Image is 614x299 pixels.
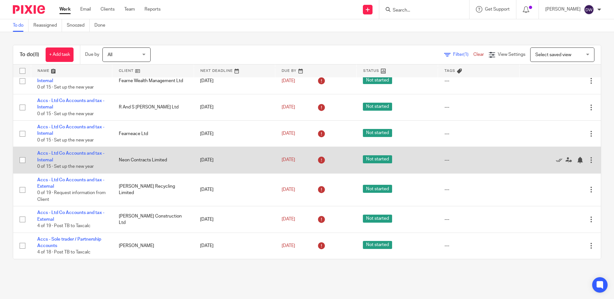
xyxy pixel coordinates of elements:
[392,8,450,13] input: Search
[498,52,525,57] span: View Settings
[37,112,94,116] span: 0 of 15 · Set up the new year
[282,243,295,248] span: [DATE]
[444,131,513,137] div: ---
[33,19,62,32] a: Reassigned
[37,98,104,109] a: Accs - Ltd Co Accounts and tax - Internal
[463,52,469,57] span: (1)
[535,53,571,57] span: Select saved view
[37,191,106,202] span: 0 of 19 · Request information from Client
[94,19,110,32] a: Done
[108,53,112,57] span: All
[145,6,161,13] a: Reports
[282,132,295,136] span: [DATE]
[473,52,484,57] a: Clear
[37,85,94,90] span: 0 of 15 · Set up the new year
[67,19,90,32] a: Snoozed
[363,129,392,137] span: Not started
[282,158,295,162] span: [DATE]
[584,4,594,15] img: svg%3E
[37,125,104,136] a: Accs - Ltd Co Accounts and tax - Internal
[112,206,194,233] td: [PERSON_NAME] Construction Ltd
[363,185,392,193] span: Not started
[444,104,513,110] div: ---
[363,103,392,111] span: Not started
[101,6,115,13] a: Clients
[282,79,295,83] span: [DATE]
[194,94,275,120] td: [DATE]
[194,121,275,147] td: [DATE]
[363,155,392,163] span: Not started
[363,241,392,249] span: Not started
[37,237,101,248] a: Accs - Sole trader / Partnership Accounts
[112,121,194,147] td: Fearneace Ltd
[282,217,295,222] span: [DATE]
[59,6,71,13] a: Work
[194,68,275,94] td: [DATE]
[444,157,513,163] div: ---
[444,243,513,249] div: ---
[282,105,295,109] span: [DATE]
[444,216,513,223] div: ---
[46,47,74,62] a: + Add task
[194,233,275,259] td: [DATE]
[453,52,473,57] span: Filter
[194,173,275,206] td: [DATE]
[112,94,194,120] td: R And S [PERSON_NAME] Ltd
[363,215,392,223] span: Not started
[13,5,45,14] img: Pixie
[444,186,513,193] div: ---
[194,206,275,233] td: [DATE]
[444,78,513,84] div: ---
[85,51,99,58] p: Due by
[112,68,194,94] td: Fearne Wealth Management Ltd
[363,76,392,84] span: Not started
[37,151,104,162] a: Accs - Ltd Co Accounts and tax - Internal
[112,173,194,206] td: [PERSON_NAME] Recycling Limited
[37,164,94,169] span: 0 of 15 · Set up the new year
[37,138,94,142] span: 0 of 15 · Set up the new year
[37,178,104,189] a: Accs - Ltd Co Accounts and tax - External
[112,147,194,173] td: Neon Contracts Limited
[194,147,275,173] td: [DATE]
[80,6,91,13] a: Email
[545,6,581,13] p: [PERSON_NAME]
[37,210,104,221] a: Accs - Ltd Co Accounts and tax - External
[13,19,29,32] a: To do
[112,233,194,259] td: [PERSON_NAME]
[124,6,135,13] a: Team
[20,51,39,58] h1: To do
[33,52,39,57] span: (8)
[37,250,91,254] span: 4 of 18 · Post TB to Taxcalc
[282,187,295,192] span: [DATE]
[37,224,91,228] span: 4 of 19 · Post TB to Taxcalc
[485,7,510,12] span: Get Support
[444,69,455,73] span: Tags
[556,157,566,163] a: Mark as done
